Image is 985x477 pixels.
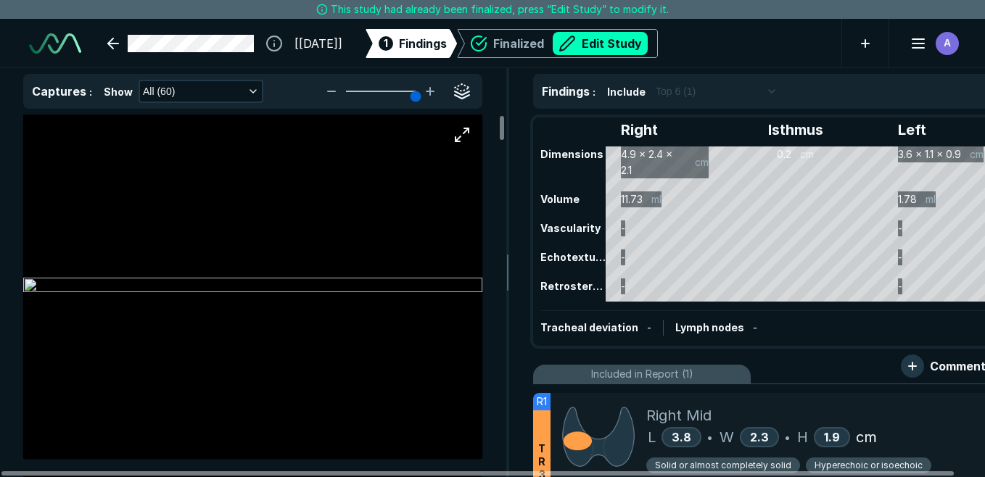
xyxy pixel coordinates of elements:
[143,83,175,99] span: All (60)
[32,84,86,99] span: Captures
[672,430,691,444] span: 3.8
[856,426,877,448] span: cm
[707,428,712,446] span: •
[655,459,791,472] span: Solid or almost completely solid
[797,426,808,448] span: H
[331,1,669,17] span: This study had already been finalized, press “Edit Study” to modify it.
[648,426,656,448] span: L
[785,428,790,446] span: •
[89,86,92,98] span: :
[542,84,590,99] span: Findings
[562,405,635,469] img: 9tmXJ9AAAABklEQVQDAJVE4Lo+pfaaAAAAAElFTkSuQmCC
[824,430,840,444] span: 1.9
[553,32,648,55] button: Edit Study
[366,29,457,58] div: 1Findings
[656,83,696,99] span: Top 6 (1)
[294,35,342,52] span: [[DATE]]
[593,86,595,98] span: :
[675,321,744,333] span: Lymph nodes
[936,32,959,55] div: avatar-name
[537,394,547,410] span: R1
[647,321,651,333] span: -
[753,321,757,333] span: -
[815,459,923,472] span: Hyperechoic or isoechoic
[29,33,81,54] img: See-Mode Logo
[23,28,87,59] a: See-Mode Logo
[591,366,693,382] span: Included in Report (1)
[901,29,962,58] button: avatar-name
[607,84,646,99] span: Include
[104,84,133,99] span: Show
[750,430,769,444] span: 2.3
[23,278,482,295] img: efc1a42b-5d15-4132-a07f-7194a6d9d6b1
[384,36,388,51] span: 1
[457,29,658,58] div: FinalizedEdit Study
[944,36,951,51] span: A
[493,32,648,55] div: Finalized
[399,35,447,52] span: Findings
[720,426,734,448] span: W
[540,321,638,333] span: Tracheal deviation
[646,405,712,426] span: Right Mid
